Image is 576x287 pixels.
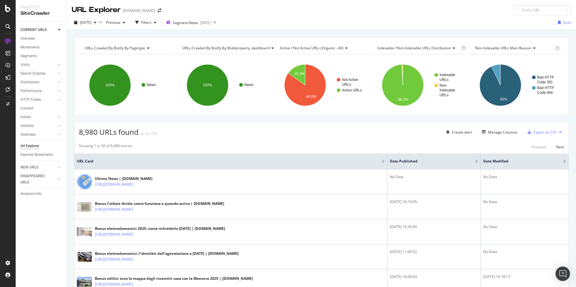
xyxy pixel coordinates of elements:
text: Non- [440,83,447,88]
button: Manage Columns [480,128,518,136]
text: Active URLs [342,88,362,92]
h4: Active / Not Active URLs [279,43,363,53]
button: Export as CSV [525,127,557,137]
h4: URLs Crawled By Botify By pagetype [83,43,168,53]
text: URLs [440,93,449,97]
a: Explorer Bookmarks [20,152,62,158]
a: [URL][DOMAIN_NAME] [95,206,133,212]
button: Next [556,143,564,150]
a: Overview [20,35,62,42]
div: [DATE] [200,20,211,25]
img: main image [77,202,92,212]
text: Not Active [342,78,358,82]
div: [DATE] 15:30:49 [390,224,478,230]
text: Code 301 [537,80,553,84]
span: Date Modified [483,159,554,164]
div: Manage Columns [488,130,518,135]
text: 99.2% [398,97,408,102]
a: [URL][DOMAIN_NAME] [95,181,133,187]
div: DISAPPEARED URLS [20,173,51,186]
div: No Data [483,224,566,230]
svg: A chart. [274,59,368,111]
span: Non-Indexable URLs Main Reason [475,45,531,51]
div: [DATE] 11:00:52 [390,249,478,255]
a: Sitemaps [20,131,56,138]
span: vs [99,19,104,24]
a: Movements [20,44,62,51]
a: Inlinks [20,114,56,120]
div: +0.17% [145,131,157,136]
div: arrow-right-arrow-left [158,8,161,13]
div: Performance [20,88,42,94]
div: Next [556,144,564,150]
svg: A chart. [469,59,563,111]
svg: A chart. [372,59,465,111]
a: [URL][DOMAIN_NAME] [95,231,133,237]
svg: A chart. [177,59,270,111]
a: NEW URLS [20,164,56,171]
div: Analysis Info [20,191,42,197]
div: CURRENT URLS [20,27,47,33]
img: Equal [141,133,143,135]
button: Filters [133,18,159,27]
a: [URL][DOMAIN_NAME] [95,256,133,262]
a: Distribution [20,79,56,85]
div: Filters [141,20,152,25]
div: No Data [483,249,566,255]
div: Distribution [20,79,39,85]
span: URLs Crawled By Botify By pagetype [85,45,145,51]
span: 8,980 URLs found [79,127,139,137]
div: Analytics [20,5,62,10]
img: main image [77,227,92,236]
div: URL Explorer [72,5,121,15]
div: Export as CSV [534,130,557,135]
div: [DATE] 16:00:04 [390,274,478,279]
div: Create alert [452,130,472,135]
text: URLs [342,82,351,87]
h4: URLs Crawled By Botify By multiproperty_dashboard [181,43,279,53]
text: 84.8% [306,94,316,99]
div: No Data [483,199,566,205]
span: Segment: News [173,20,198,25]
div: A chart. [79,59,173,111]
div: HTTP Codes [20,97,41,103]
text: URLs [440,78,449,82]
a: Visits [20,62,56,68]
div: No Data [390,174,478,180]
a: Segments [20,53,62,59]
div: No Data [483,174,566,180]
button: Save [556,18,571,27]
div: Inlinks [20,114,31,120]
button: Create alert [444,127,472,137]
text: Bad HTTP [537,86,554,90]
div: SiteCrawler [20,10,62,17]
div: Overview [20,35,35,42]
img: main image [77,252,92,262]
div: Outlinks [20,123,34,129]
div: Save [563,20,571,25]
span: 2025 Aug. 31st [80,20,92,25]
div: Bonus Caldaie ibride: come funziona e quando arriva | [DOMAIN_NAME] [95,201,224,206]
div: Visits [20,62,30,68]
div: Segments [20,53,37,59]
img: main image [77,174,92,190]
span: URL Card [77,159,380,164]
button: [DATE] [72,18,99,27]
text: News [244,83,253,87]
div: [DATE] 16:18:17 [483,274,566,279]
span: Active / Not Active URLs (organic - all) [280,45,343,51]
span: Previous [104,20,121,25]
span: Date Published [390,159,466,164]
text: 100% [203,83,212,87]
text: Bad HTTP [537,75,554,79]
div: Bonus elettrodomestici 2025: come richiederlo [DATE] | [DOMAIN_NAME] [95,226,225,231]
text: Code 404 [537,91,553,95]
a: Performance [20,88,56,94]
text: 15.2% [294,72,304,76]
h4: Indexable / Non-Indexable URLs Distribution [376,43,460,53]
span: Indexable / Non-Indexable URLs distribution [377,45,451,51]
div: Previous [532,144,546,150]
div: Search Engines [20,70,45,77]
